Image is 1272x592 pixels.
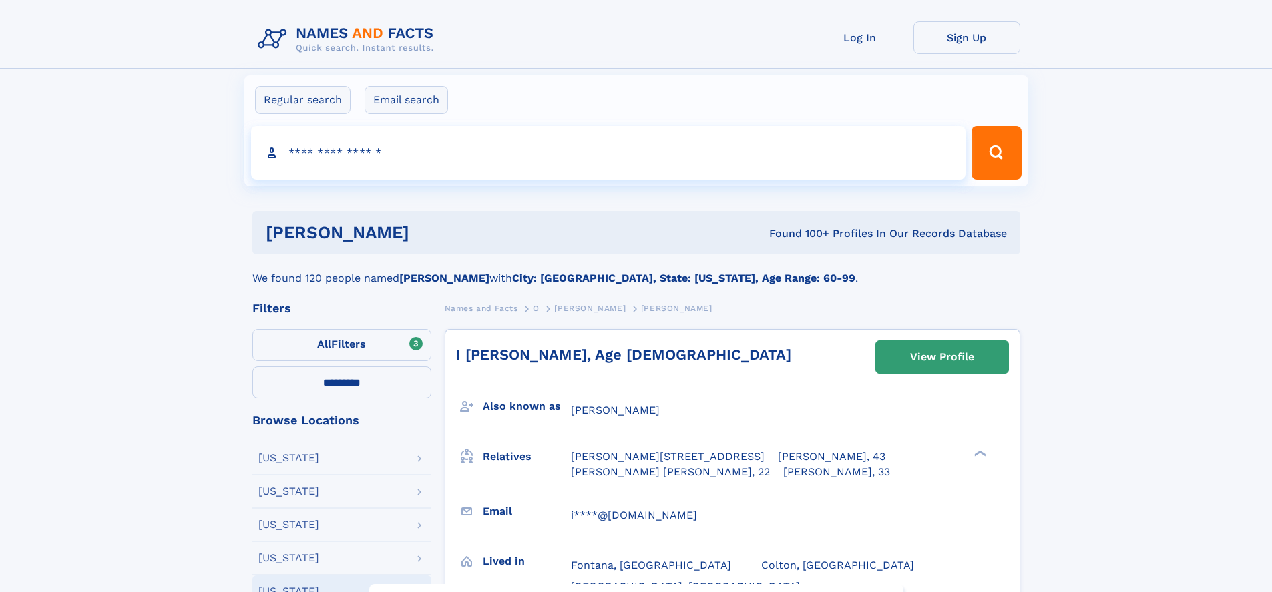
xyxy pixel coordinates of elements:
[252,302,431,314] div: Filters
[783,465,890,479] a: [PERSON_NAME], 33
[641,304,712,313] span: [PERSON_NAME]
[778,449,885,464] a: [PERSON_NAME], 43
[258,486,319,497] div: [US_STATE]
[252,329,431,361] label: Filters
[266,224,590,241] h1: [PERSON_NAME]
[554,304,626,313] span: [PERSON_NAME]
[483,395,571,418] h3: Also known as
[252,21,445,57] img: Logo Names and Facts
[456,346,791,363] a: I [PERSON_NAME], Age [DEMOGRAPHIC_DATA]
[876,341,1008,373] a: View Profile
[571,559,731,571] span: Fontana, [GEOGRAPHIC_DATA]
[761,559,914,571] span: Colton, [GEOGRAPHIC_DATA]
[910,342,974,372] div: View Profile
[571,465,770,479] a: [PERSON_NAME] [PERSON_NAME], 22
[255,86,351,114] label: Regular search
[589,226,1007,241] div: Found 100+ Profiles In Our Records Database
[571,404,660,416] span: [PERSON_NAME]
[483,445,571,468] h3: Relatives
[483,500,571,523] h3: Email
[972,126,1021,180] button: Search Button
[512,272,855,284] b: City: [GEOGRAPHIC_DATA], State: [US_STATE], Age Range: 60-99
[533,304,540,313] span: O
[913,21,1020,54] a: Sign Up
[445,300,518,316] a: Names and Facts
[252,414,431,426] div: Browse Locations
[365,86,448,114] label: Email search
[258,553,319,563] div: [US_STATE]
[258,519,319,530] div: [US_STATE]
[554,300,626,316] a: [PERSON_NAME]
[252,254,1020,286] div: We found 120 people named with .
[251,126,966,180] input: search input
[807,21,913,54] a: Log In
[399,272,489,284] b: [PERSON_NAME]
[483,550,571,573] h3: Lived in
[571,449,765,464] a: [PERSON_NAME][STREET_ADDRESS]
[971,449,987,458] div: ❯
[533,300,540,316] a: O
[317,338,331,350] span: All
[258,453,319,463] div: [US_STATE]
